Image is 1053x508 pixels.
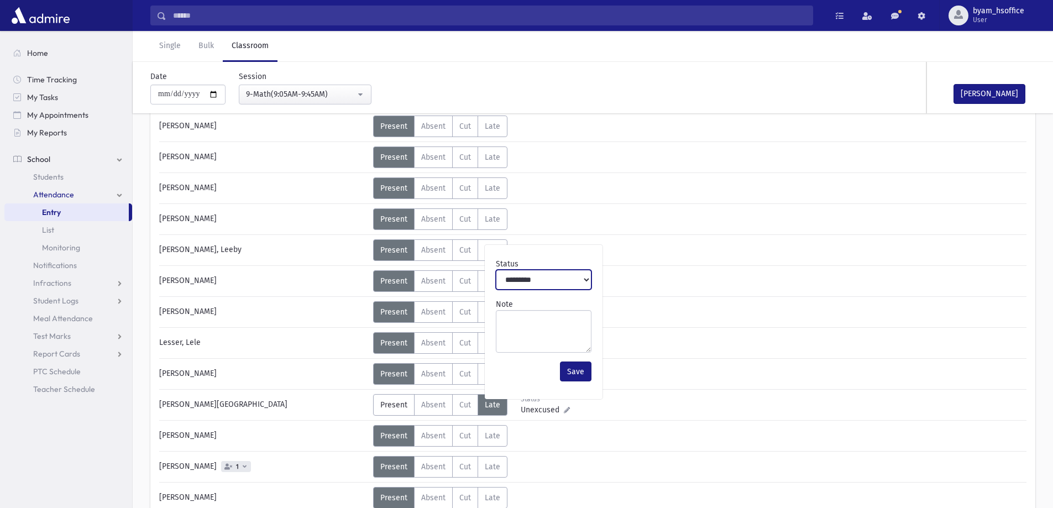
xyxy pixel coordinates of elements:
span: Students [33,172,64,182]
span: List [42,225,54,235]
a: List [4,221,132,239]
a: Report Cards [4,345,132,363]
span: Late [485,462,500,472]
span: Late [485,493,500,502]
div: AttTypes [373,456,507,478]
span: Cut [459,369,471,379]
span: Present [380,184,407,193]
span: Absent [421,122,446,131]
span: School [27,154,50,164]
span: Present [380,338,407,348]
span: Cut [459,184,471,193]
a: Students [4,168,132,186]
a: Notifications [4,256,132,274]
span: Late [485,214,500,224]
span: Absent [421,369,446,379]
span: Time Tracking [27,75,77,85]
div: [PERSON_NAME] [154,425,373,447]
a: School [4,150,132,168]
a: Meal Attendance [4,310,132,327]
div: [PERSON_NAME] [154,208,373,230]
span: Late [485,431,500,441]
span: Late [485,153,500,162]
span: Absent [421,338,446,348]
button: 9-Math(9:05AM-9:45AM) [239,85,371,104]
span: Unexcused [521,404,564,416]
div: AttTypes [373,332,507,354]
div: [PERSON_NAME][GEOGRAPHIC_DATA] [154,394,373,416]
span: Cut [459,307,471,317]
span: Present [380,153,407,162]
span: Present [380,431,407,441]
a: My Reports [4,124,132,142]
span: Present [380,276,407,286]
div: AttTypes [373,239,507,261]
span: Entry [42,207,61,217]
span: Present [380,245,407,255]
span: Student Logs [33,296,78,306]
button: [PERSON_NAME] [954,84,1025,104]
div: AttTypes [373,208,507,230]
span: My Tasks [27,92,58,102]
span: My Appointments [27,110,88,120]
label: Session [239,71,266,82]
div: [PERSON_NAME] [154,177,373,199]
a: My Appointments [4,106,132,124]
span: 1 [234,463,241,470]
div: AttTypes [373,116,507,137]
span: Cut [459,493,471,502]
button: Save [560,362,591,381]
div: AttTypes [373,425,507,447]
span: Attendance [33,190,74,200]
span: Absent [421,184,446,193]
span: byam_hsoffice [973,7,1024,15]
span: Cut [459,153,471,162]
span: Cut [459,122,471,131]
label: Date [150,71,167,82]
div: [PERSON_NAME] [154,116,373,137]
span: User [973,15,1024,24]
span: Notifications [33,260,77,270]
span: Present [380,122,407,131]
div: AttTypes [373,146,507,168]
div: Lesser, Lele [154,332,373,354]
a: Infractions [4,274,132,292]
span: Absent [421,153,446,162]
label: Status [496,258,518,270]
a: Monitoring [4,239,132,256]
div: [PERSON_NAME], Leeby [154,239,373,261]
span: Present [380,493,407,502]
span: Late [485,400,500,410]
span: Absent [421,493,446,502]
div: [PERSON_NAME] [154,456,373,478]
span: Infractions [33,278,71,288]
a: Student Logs [4,292,132,310]
a: Test Marks [4,327,132,345]
div: AttTypes [373,363,507,385]
span: Cut [459,338,471,348]
span: Absent [421,307,446,317]
span: Teacher Schedule [33,384,95,394]
span: Present [380,369,407,379]
a: Bulk [190,31,223,62]
div: AttTypes [373,301,507,323]
span: Cut [459,431,471,441]
span: Meal Attendance [33,313,93,323]
a: Attendance [4,186,132,203]
span: Absent [421,431,446,441]
label: Note [496,298,513,310]
a: Single [150,31,190,62]
span: Present [380,400,407,410]
div: [PERSON_NAME] [154,146,373,168]
input: Search [166,6,813,25]
img: AdmirePro [9,4,72,27]
a: My Tasks [4,88,132,106]
span: Absent [421,214,446,224]
a: PTC Schedule [4,363,132,380]
div: [PERSON_NAME] [154,301,373,323]
div: AttTypes [373,177,507,199]
span: Report Cards [33,349,80,359]
div: [PERSON_NAME] [154,363,373,385]
span: Present [380,462,407,472]
div: AttTypes [373,270,507,292]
